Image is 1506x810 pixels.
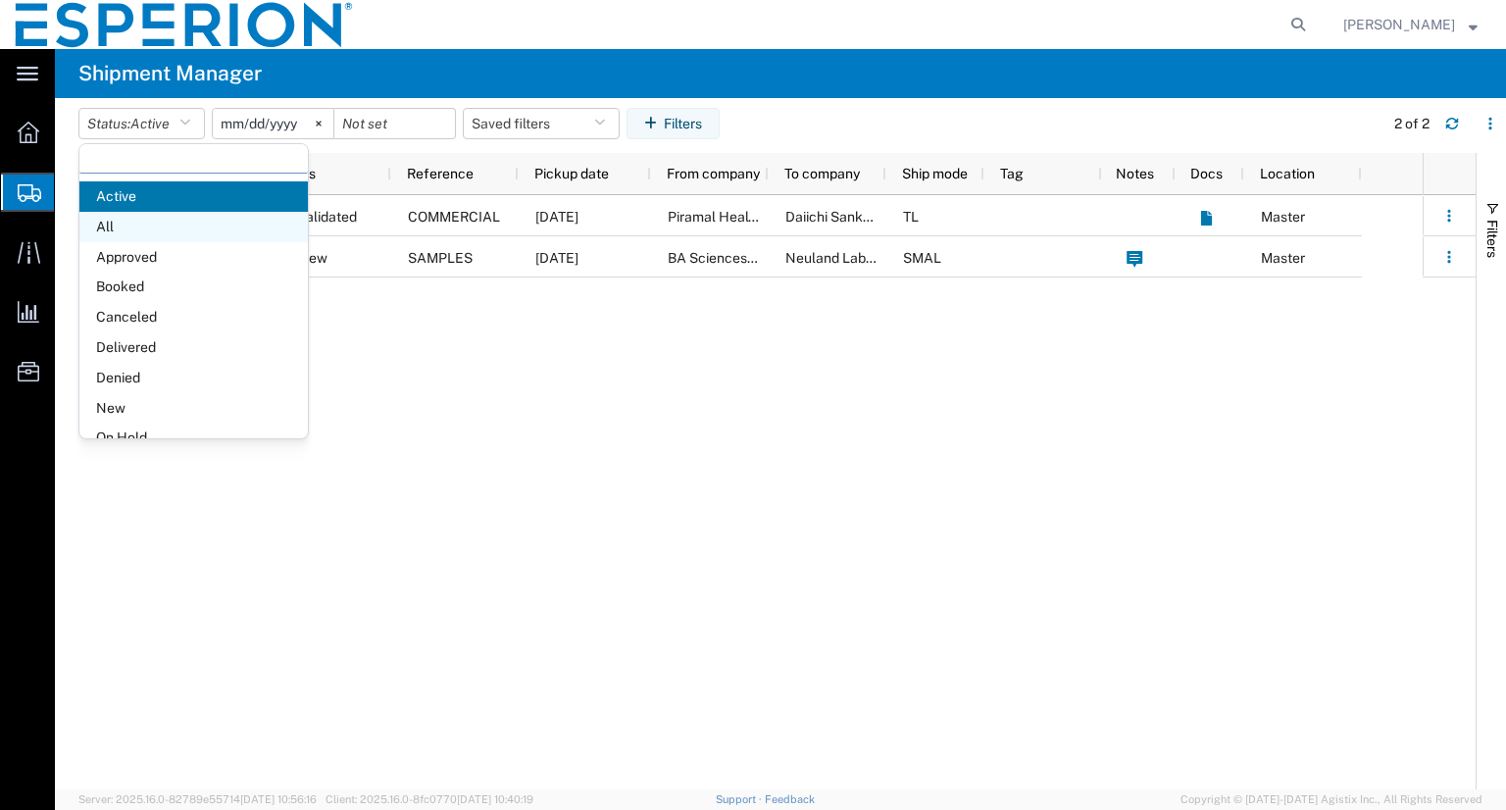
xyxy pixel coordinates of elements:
span: Filters [1484,220,1500,258]
span: COMMERCIAL [408,209,500,225]
span: Copyright © [DATE]-[DATE] Agistix Inc., All Rights Reserved [1180,791,1482,808]
span: Delivered [79,332,308,363]
span: New [79,393,308,424]
span: [DATE] 10:56:16 [240,793,317,805]
span: Canceled [79,302,308,332]
span: Pickup date [534,166,609,181]
span: Tag [1000,166,1024,181]
span: Approved [79,242,308,273]
span: 08/12/2025 [535,209,578,225]
span: On Hold [79,423,308,453]
button: Saved filters [463,108,620,139]
button: [PERSON_NAME] [1342,13,1479,36]
span: New [298,237,327,278]
span: To company [784,166,860,181]
span: Active [130,116,170,131]
span: SMAL [903,250,941,266]
span: Server: 2025.16.0-82789e55714 [78,793,317,805]
span: Client: 2025.16.0-8fc0770 [326,793,533,805]
span: Philippe Jayat [1343,14,1455,35]
span: [DATE] 10:40:19 [457,793,533,805]
span: Active [79,181,308,212]
span: Neuland Laboratories Ltd (Unit-II) [785,250,993,266]
span: SAMPLES [408,250,473,266]
span: Reference [407,166,474,181]
span: Ship mode [902,166,968,181]
span: From company [667,166,760,181]
span: TL [903,209,919,225]
span: Notes [1116,166,1154,181]
span: Daiichi Sankyo Europe GmbH [785,209,969,225]
span: Piramal Healthcare UK Ltd [668,209,834,225]
span: 08/08/2025 [535,250,578,266]
h4: Shipment Manager [78,49,262,98]
span: Location [1260,166,1315,181]
input: Not set [213,109,333,138]
span: Docs [1190,166,1223,181]
a: Feedback [765,793,815,805]
button: Filters [627,108,720,139]
span: Booked [79,272,308,302]
span: Master [1261,250,1305,266]
span: Master [1261,209,1305,225]
span: BA Sciences, Inc. [668,250,776,266]
span: Denied [79,363,308,393]
div: 2 of 2 [1394,114,1430,134]
a: Support [716,793,765,805]
span: All [79,212,308,242]
input: Not set [334,109,455,138]
span: Validated [298,196,357,237]
button: Status:Active [78,108,205,139]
